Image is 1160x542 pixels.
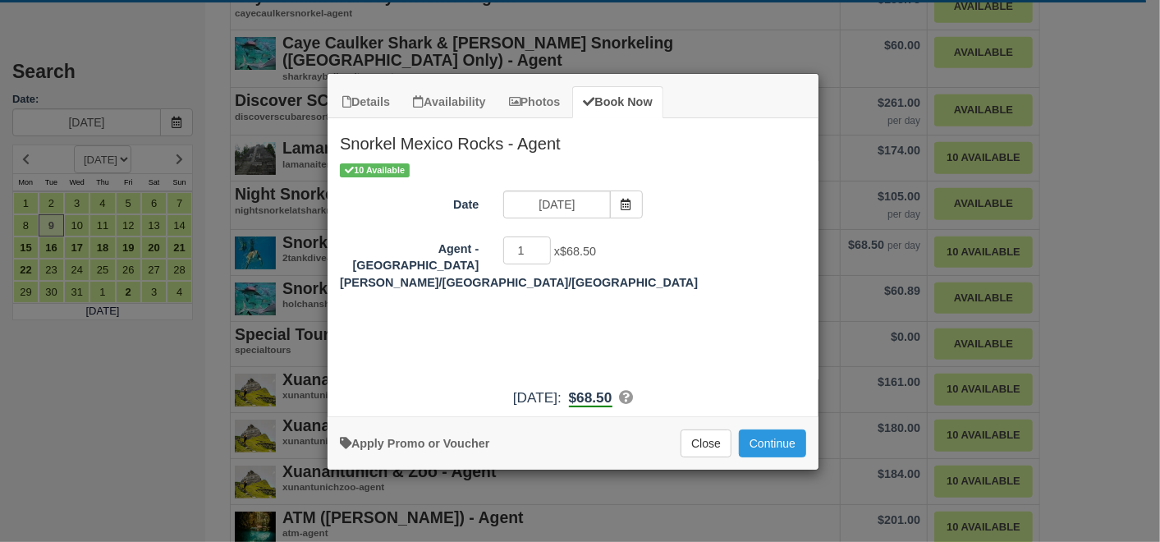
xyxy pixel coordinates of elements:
[681,429,731,457] button: Close
[560,245,596,258] span: $68.50
[328,118,818,161] h2: Snorkel Mexico Rocks - Agent
[554,245,596,258] span: x
[328,191,491,214] label: Date
[328,388,818,408] div: :
[402,86,496,118] a: Availability
[328,118,818,408] div: Item Modal
[328,235,491,292] label: Agent - San Pedro/Belize City/Caye Caulker
[340,437,489,450] a: Apply Voucher
[572,86,663,118] a: Book Now
[513,389,557,406] span: [DATE]
[498,86,571,118] a: Photos
[739,429,806,457] button: Add to Booking
[340,163,410,177] span: 10 Available
[332,86,401,118] a: Details
[503,237,551,264] input: Agent - San Pedro/Belize City/Caye Caulker
[569,389,612,406] span: $68.50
